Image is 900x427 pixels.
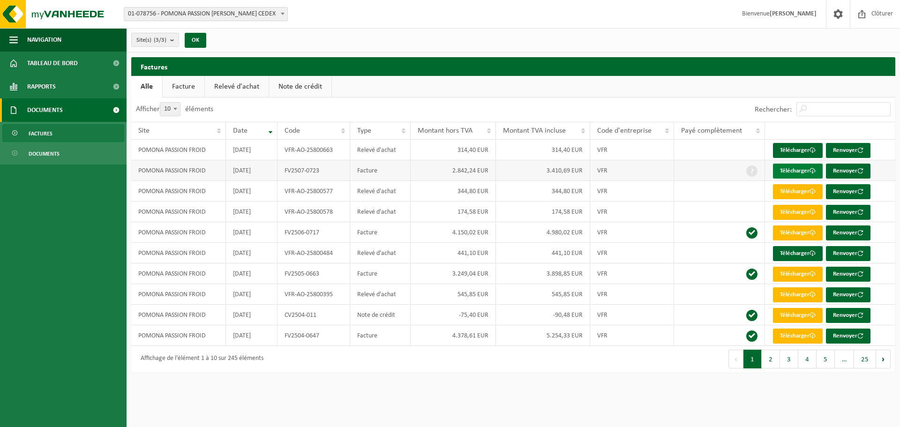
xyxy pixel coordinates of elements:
td: Facture [350,160,411,181]
td: [DATE] [226,181,277,202]
a: Télécharger [773,164,823,179]
td: VFR [590,325,674,346]
span: Tableau de bord [27,52,78,75]
td: [DATE] [226,140,277,160]
span: Navigation [27,28,61,52]
td: 174,58 EUR [496,202,590,222]
td: Relevé d'achat [350,181,411,202]
td: VFR [590,202,674,222]
td: FV2507-0723 [277,160,350,181]
button: Renvoyer [826,164,870,179]
button: Renvoyer [826,287,870,302]
button: Renvoyer [826,267,870,282]
button: 5 [817,350,835,368]
td: VFR-AO-25800663 [277,140,350,160]
span: Site(s) [136,33,166,47]
td: -90,48 EUR [496,305,590,325]
a: Télécharger [773,246,823,261]
td: POMONA PASSION FROID [131,305,226,325]
a: Note de crédit [269,76,331,97]
span: Montant hors TVA [418,127,472,135]
a: Télécharger [773,287,823,302]
td: VFR [590,305,674,325]
td: 5.254,33 EUR [496,325,590,346]
td: [DATE] [226,222,277,243]
td: 3.249,04 EUR [411,263,496,284]
label: Afficher éléments [136,105,213,113]
a: Télécharger [773,184,823,199]
td: VFR [590,140,674,160]
td: -75,40 EUR [411,305,496,325]
a: Télécharger [773,308,823,323]
button: 4 [798,350,817,368]
td: 4.150,02 EUR [411,222,496,243]
label: Rechercher: [755,106,792,113]
td: 545,85 EUR [496,284,590,305]
td: 4.378,61 EUR [411,325,496,346]
a: Documents [2,144,124,162]
span: Montant TVA incluse [503,127,566,135]
td: POMONA PASSION FROID [131,263,226,284]
td: [DATE] [226,325,277,346]
button: 2 [762,350,780,368]
td: [DATE] [226,263,277,284]
h2: Factures [131,57,177,75]
span: Documents [27,98,63,122]
span: Rapports [27,75,56,98]
button: Renvoyer [826,205,870,220]
a: Alle [131,76,162,97]
button: 3 [780,350,798,368]
td: VFR [590,160,674,181]
span: Documents [29,145,60,163]
button: Renvoyer [826,308,870,323]
td: 4.980,02 EUR [496,222,590,243]
button: Renvoyer [826,225,870,240]
td: 441,10 EUR [411,243,496,263]
td: Facture [350,222,411,243]
td: Facture [350,325,411,346]
span: Payé complètement [681,127,742,135]
span: Factures [29,125,52,142]
td: [DATE] [226,305,277,325]
td: VFR-AO-25800395 [277,284,350,305]
td: [DATE] [226,202,277,222]
td: POMONA PASSION FROID [131,284,226,305]
td: 545,85 EUR [411,284,496,305]
button: OK [185,33,206,48]
td: FV2506-0717 [277,222,350,243]
span: Code [285,127,300,135]
td: VFR [590,222,674,243]
td: 3.898,85 EUR [496,263,590,284]
a: Facture [163,76,204,97]
td: Relevé d'achat [350,243,411,263]
td: VFR-AO-25800578 [277,202,350,222]
td: 3.410,69 EUR [496,160,590,181]
td: VFR [590,284,674,305]
a: Télécharger [773,225,823,240]
td: Facture [350,263,411,284]
span: 01-078756 - POMONA PASSION FROID - LOMME CEDEX [124,7,287,21]
button: Site(s)(3/3) [131,33,179,47]
td: 314,40 EUR [496,140,590,160]
button: Renvoyer [826,246,870,261]
button: 25 [854,350,876,368]
td: 441,10 EUR [496,243,590,263]
button: Previous [728,350,743,368]
td: Relevé d'achat [350,284,411,305]
td: 174,58 EUR [411,202,496,222]
span: 10 [160,103,180,116]
td: POMONA PASSION FROID [131,222,226,243]
td: VFR-AO-25800577 [277,181,350,202]
div: Affichage de l'élément 1 à 10 sur 245 éléments [136,351,263,367]
span: Date [233,127,247,135]
a: Télécharger [773,267,823,282]
td: [DATE] [226,284,277,305]
td: VFR [590,181,674,202]
td: CV2504-011 [277,305,350,325]
td: POMONA PASSION FROID [131,325,226,346]
a: Factures [2,124,124,142]
td: 314,40 EUR [411,140,496,160]
a: Relevé d'achat [205,76,269,97]
td: Relevé d'achat [350,202,411,222]
td: FV2504-0647 [277,325,350,346]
